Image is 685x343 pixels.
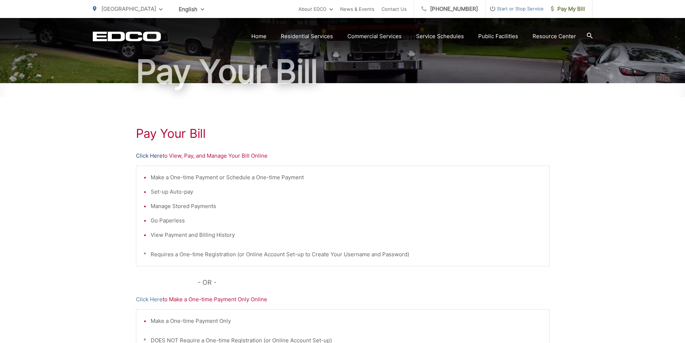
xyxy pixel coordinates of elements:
span: Pay My Bill [551,5,585,13]
a: EDCD logo. Return to the homepage. [93,31,161,41]
a: Click Here [136,295,163,304]
a: Resource Center [533,32,576,41]
h1: Pay Your Bill [93,54,593,90]
li: View Payment and Billing History [151,231,542,239]
a: News & Events [340,5,374,13]
span: English [173,3,210,15]
span: [GEOGRAPHIC_DATA] [101,5,156,12]
a: Commercial Services [347,32,402,41]
a: Service Schedules [416,32,464,41]
a: Public Facilities [478,32,518,41]
li: Make a One-time Payment Only [151,317,542,325]
h1: Pay Your Bill [136,126,549,141]
li: Set-up Auto-pay [151,188,542,196]
li: Manage Stored Payments [151,202,542,211]
p: to Make a One-time Payment Only Online [136,295,549,304]
a: Home [251,32,266,41]
a: Residential Services [281,32,333,41]
p: - OR - [198,277,549,288]
li: Go Paperless [151,216,542,225]
a: About EDCO [298,5,333,13]
li: Make a One-time Payment or Schedule a One-time Payment [151,173,542,182]
a: Click Here [136,152,163,160]
p: * Requires a One-time Registration (or Online Account Set-up to Create Your Username and Password) [143,250,542,259]
a: Contact Us [382,5,407,13]
p: to View, Pay, and Manage Your Bill Online [136,152,549,160]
